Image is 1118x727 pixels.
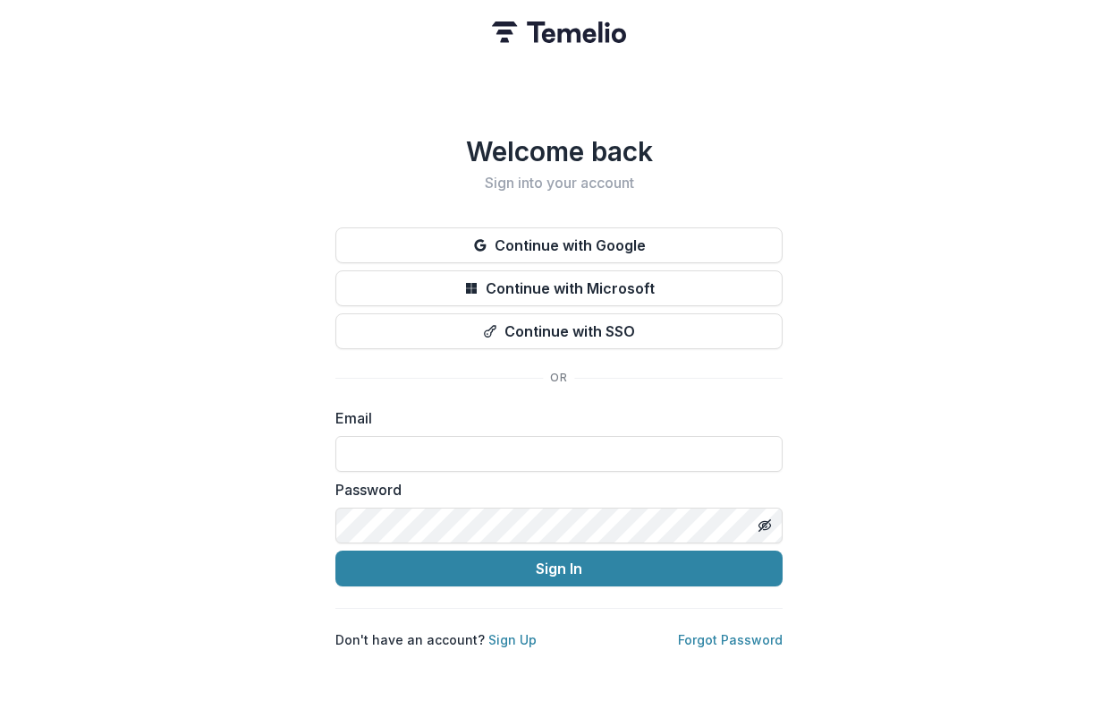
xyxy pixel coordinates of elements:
h2: Sign into your account [335,175,783,192]
button: Continue with Microsoft [335,270,783,306]
p: Don't have an account? [335,630,537,649]
label: Password [335,479,772,500]
button: Toggle password visibility [750,511,779,540]
h1: Welcome back [335,135,783,167]
button: Continue with SSO [335,313,783,349]
button: Continue with Google [335,227,783,263]
img: Temelio [492,21,626,43]
a: Sign Up [488,632,537,647]
label: Email [335,407,772,429]
a: Forgot Password [678,632,783,647]
button: Sign In [335,551,783,586]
